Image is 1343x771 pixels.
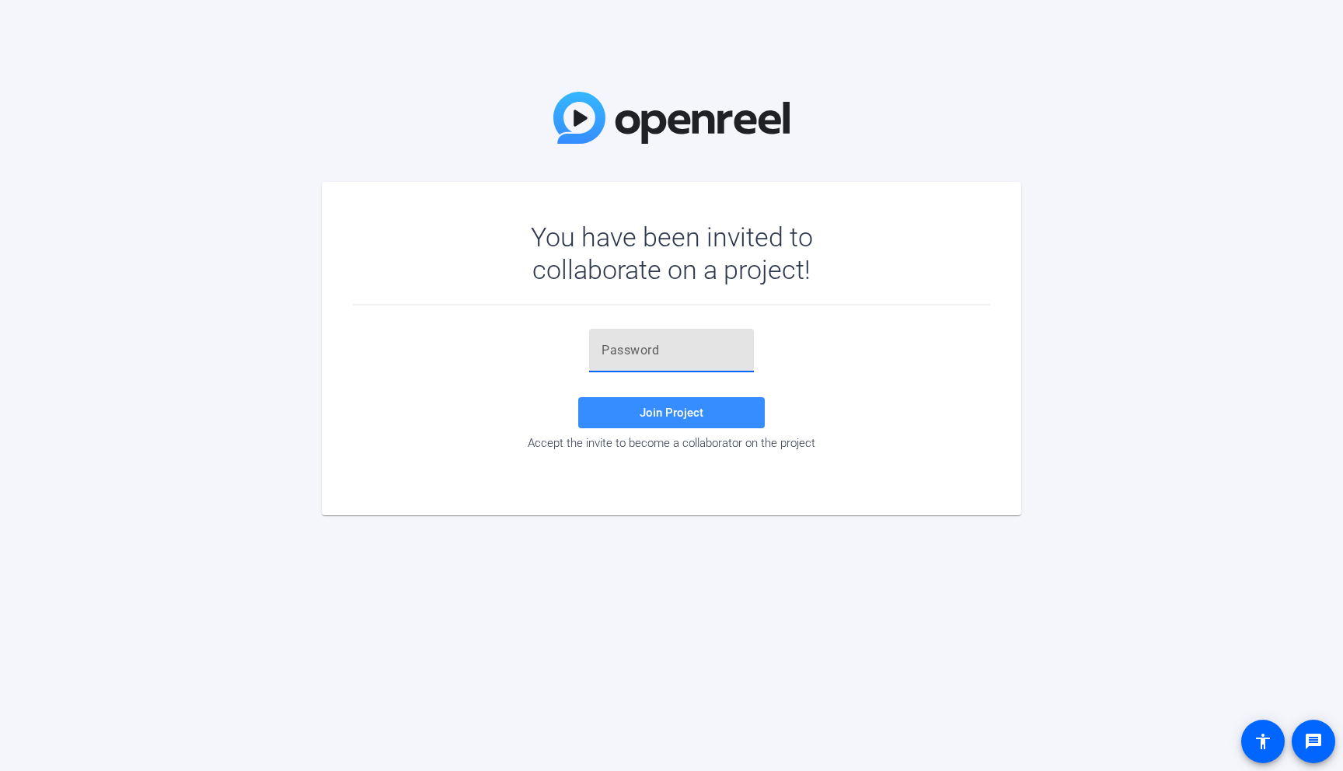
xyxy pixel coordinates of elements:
[640,406,703,420] span: Join Project
[578,397,765,428] button: Join Project
[1304,732,1323,751] mat-icon: message
[602,341,741,360] input: Password
[486,221,858,286] div: You have been invited to collaborate on a project!
[353,436,990,450] div: Accept the invite to become a collaborator on the project
[553,92,790,144] img: OpenReel Logo
[1254,732,1272,751] mat-icon: accessibility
